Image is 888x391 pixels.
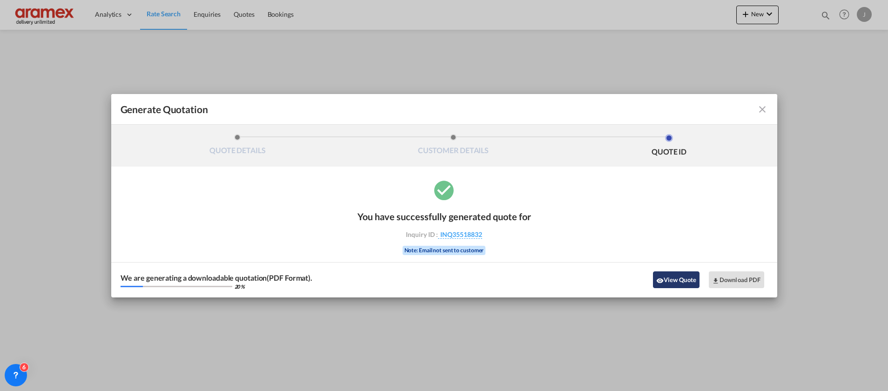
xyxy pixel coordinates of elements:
li: CUSTOMER DETAILS [345,134,561,159]
md-dialog: Generate QuotationQUOTE ... [111,94,777,297]
div: Note: Email not sent to customer [403,246,486,255]
div: We are generating a downloadable quotation(PDF Format). [121,274,313,282]
span: Generate Quotation [121,103,208,115]
div: 20 % [235,284,245,289]
li: QUOTE ID [561,134,777,159]
md-icon: icon-download [712,277,720,284]
button: Download PDF [709,271,764,288]
div: You have successfully generated quote for [357,211,531,222]
li: QUOTE DETAILS [130,134,346,159]
button: icon-eyeView Quote [653,271,700,288]
md-icon: icon-eye [656,277,664,284]
md-icon: icon-checkbox-marked-circle [432,178,456,202]
div: Inquiry ID : [390,230,498,239]
span: INQ35518832 [438,230,482,239]
md-icon: icon-close fg-AAA8AD cursor m-0 [757,104,768,115]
